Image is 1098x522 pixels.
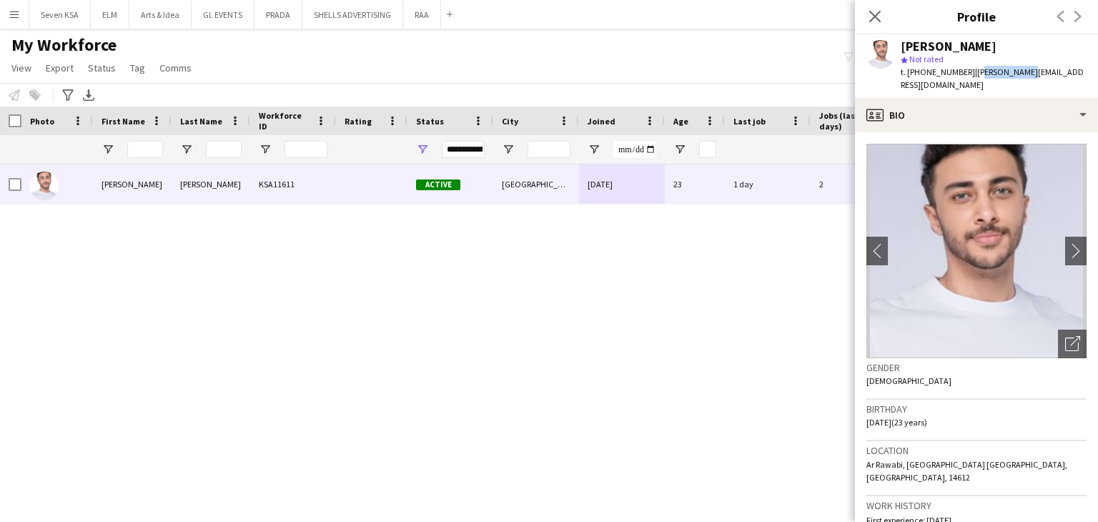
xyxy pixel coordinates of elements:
input: Workforce ID Filter Input [285,141,327,158]
a: Export [40,59,79,77]
div: [PERSON_NAME] [172,164,250,204]
h3: Location [866,444,1087,457]
span: Last Name [180,116,222,127]
span: Age [673,116,688,127]
h3: Gender [866,361,1087,374]
span: Jobs (last 90 days) [819,110,878,132]
input: Age Filter Input [699,141,716,158]
div: [PERSON_NAME] [901,40,996,53]
span: Joined [588,116,615,127]
button: GL EVENTS [192,1,254,29]
button: Open Filter Menu [102,143,114,156]
button: RAA [403,1,441,29]
input: Joined Filter Input [613,141,656,158]
button: Open Filter Menu [502,143,515,156]
a: Comms [154,59,197,77]
span: Photo [30,116,54,127]
div: 2 [811,164,904,204]
span: View [11,61,31,74]
app-action-btn: Advanced filters [59,87,76,104]
span: Status [416,116,444,127]
h3: Birthday [866,403,1087,415]
app-action-btn: Export XLSX [80,87,97,104]
a: Tag [124,59,151,77]
div: Open photos pop-in [1058,330,1087,358]
span: [DEMOGRAPHIC_DATA] [866,375,951,386]
div: [GEOGRAPHIC_DATA] [493,164,579,204]
span: Not rated [909,54,944,64]
div: [PERSON_NAME] [93,164,172,204]
button: Open Filter Menu [180,143,193,156]
input: Last Name Filter Input [206,141,242,158]
span: Tag [130,61,145,74]
span: Export [46,61,74,74]
div: [DATE] [579,164,665,204]
span: | [PERSON_NAME][EMAIL_ADDRESS][DOMAIN_NAME] [901,67,1084,90]
span: [DATE] (23 years) [866,417,927,428]
span: First Name [102,116,145,127]
button: Arts & Idea [129,1,192,29]
input: First Name Filter Input [127,141,163,158]
h3: Profile [855,7,1098,26]
button: Open Filter Menu [259,143,272,156]
span: Comms [159,61,192,74]
button: ELM [91,1,129,29]
div: 23 [665,164,725,204]
span: Rating [345,116,372,127]
span: Active [416,179,460,190]
button: PRADA [254,1,302,29]
a: Status [82,59,122,77]
span: Workforce ID [259,110,310,132]
div: KSA11611 [250,164,336,204]
button: Open Filter Menu [416,143,429,156]
img: Eyad Shiref [30,172,59,200]
h3: Work history [866,499,1087,512]
button: SHELLS ADVERTISING [302,1,403,29]
img: Crew avatar or photo [866,144,1087,358]
span: Ar Rawabi, [GEOGRAPHIC_DATA] [GEOGRAPHIC_DATA], [GEOGRAPHIC_DATA], 14612 [866,459,1067,483]
button: Open Filter Menu [588,143,600,156]
span: Last job [733,116,766,127]
div: 1 day [725,164,811,204]
span: City [502,116,518,127]
span: My Workforce [11,34,117,56]
button: Seven KSA [29,1,91,29]
div: Bio [855,98,1098,132]
span: Status [88,61,116,74]
span: t. [PHONE_NUMBER] [901,67,975,77]
input: City Filter Input [528,141,570,158]
button: Open Filter Menu [673,143,686,156]
a: View [6,59,37,77]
